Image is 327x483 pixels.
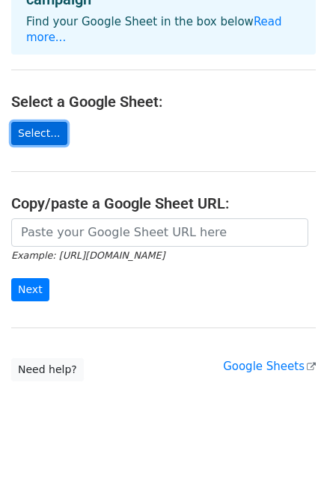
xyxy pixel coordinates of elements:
[26,15,282,44] a: Read more...
[11,278,49,301] input: Next
[223,360,316,373] a: Google Sheets
[252,411,327,483] iframe: Chat Widget
[11,358,84,381] a: Need help?
[26,14,301,46] p: Find your Google Sheet in the box below
[11,122,67,145] a: Select...
[11,218,308,247] input: Paste your Google Sheet URL here
[11,250,165,261] small: Example: [URL][DOMAIN_NAME]
[11,93,316,111] h4: Select a Google Sheet:
[11,194,316,212] h4: Copy/paste a Google Sheet URL:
